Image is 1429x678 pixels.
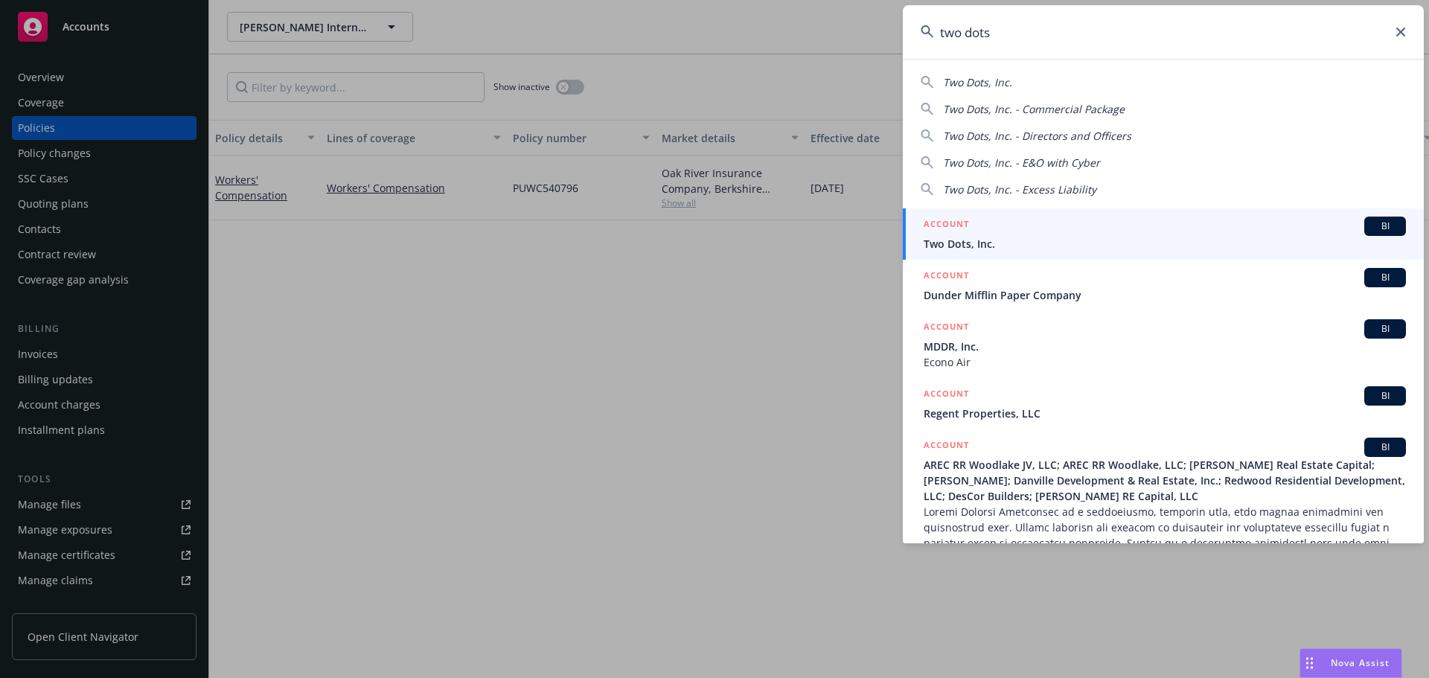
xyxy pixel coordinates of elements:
[924,287,1406,303] span: Dunder Mifflin Paper Company
[943,102,1125,116] span: Two Dots, Inc. - Commercial Package
[903,260,1424,311] a: ACCOUNTBIDunder Mifflin Paper Company
[943,182,1096,196] span: Two Dots, Inc. - Excess Liability
[903,378,1424,429] a: ACCOUNTBIRegent Properties, LLC
[1370,220,1400,233] span: BI
[1331,656,1390,669] span: Nova Assist
[943,156,1100,170] span: Two Dots, Inc. - E&O with Cyber
[924,438,969,455] h5: ACCOUNT
[943,75,1012,89] span: Two Dots, Inc.
[924,406,1406,421] span: Regent Properties, LLC
[1299,648,1402,678] button: Nova Assist
[924,319,969,337] h5: ACCOUNT
[924,217,969,234] h5: ACCOUNT
[903,208,1424,260] a: ACCOUNTBITwo Dots, Inc.
[924,457,1406,504] span: AREC RR Woodlake JV, LLC; AREC RR Woodlake, LLC; [PERSON_NAME] Real Estate Capital; [PERSON_NAME]...
[924,339,1406,354] span: MDDR, Inc.
[1370,271,1400,284] span: BI
[1370,389,1400,403] span: BI
[924,268,969,286] h5: ACCOUNT
[924,354,1406,370] span: Econo Air
[924,236,1406,252] span: Two Dots, Inc.
[903,5,1424,59] input: Search...
[1300,649,1319,677] div: Drag to move
[1370,441,1400,454] span: BI
[943,129,1131,143] span: Two Dots, Inc. - Directors and Officers
[903,311,1424,378] a: ACCOUNTBIMDDR, Inc.Econo Air
[924,386,969,404] h5: ACCOUNT
[1370,322,1400,336] span: BI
